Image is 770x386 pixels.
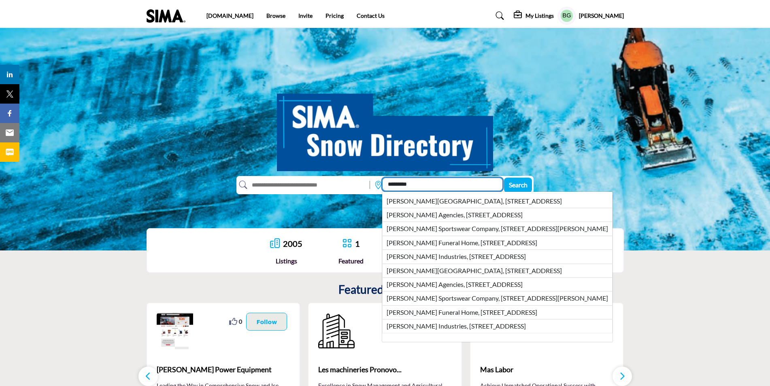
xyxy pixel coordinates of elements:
[318,364,452,375] span: Les machineries Pronovo...
[318,359,452,381] b: Les machineries Pronovost
[382,195,613,208] li: [PERSON_NAME][GEOGRAPHIC_DATA], [STREET_ADDRESS]
[270,256,302,266] div: Listings
[514,11,554,21] div: My Listings
[318,359,452,381] a: Les machineries Pronovo...
[338,283,432,297] h2: Featured Suppliers
[480,359,614,381] a: Mas Labor
[382,250,613,263] li: [PERSON_NAME] Industries, [STREET_ADDRESS]
[256,317,277,326] p: Follow
[525,12,554,19] h5: My Listings
[357,12,385,19] a: Contact Us
[579,12,624,20] h5: [PERSON_NAME]
[382,208,613,222] li: [PERSON_NAME] Agencies, [STREET_ADDRESS]
[488,9,509,22] a: Search
[157,359,290,381] a: [PERSON_NAME] Power Equipment
[338,256,364,266] div: Featured
[504,178,532,193] button: Search
[318,313,355,349] img: Les machineries Pronovost
[157,313,193,349] img: Russo Power Equipment
[206,12,253,19] a: [DOMAIN_NAME]
[342,238,352,249] a: Go to Featured
[558,7,576,25] button: Show hide supplier dropdown
[368,179,372,191] img: Rectangle%203585.svg
[157,359,290,381] b: Russo Power Equipment
[147,9,189,23] img: Site Logo
[355,239,360,248] a: 1
[382,222,613,235] li: [PERSON_NAME] Sportswear Company, [STREET_ADDRESS][PERSON_NAME]
[382,291,613,305] li: [PERSON_NAME] Sportswear Company, [STREET_ADDRESS][PERSON_NAME]
[283,239,302,248] a: 2005
[480,364,614,375] span: Mas Labor
[157,364,290,375] span: [PERSON_NAME] Power Equipment
[266,12,285,19] a: Browse
[382,319,613,333] li: [PERSON_NAME] Industries, [STREET_ADDRESS]
[246,313,287,331] button: Follow
[382,264,613,278] li: [PERSON_NAME][GEOGRAPHIC_DATA], [STREET_ADDRESS]
[298,12,313,19] a: Invite
[325,12,344,19] a: Pricing
[509,181,528,189] span: Search
[277,85,493,171] img: SIMA Snow Directory
[239,317,242,326] span: 0
[382,278,613,291] li: [PERSON_NAME] Agencies, [STREET_ADDRESS]
[382,236,613,250] li: [PERSON_NAME] Funeral Home, [STREET_ADDRESS]
[382,305,613,319] li: [PERSON_NAME] Funeral Home, [STREET_ADDRESS]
